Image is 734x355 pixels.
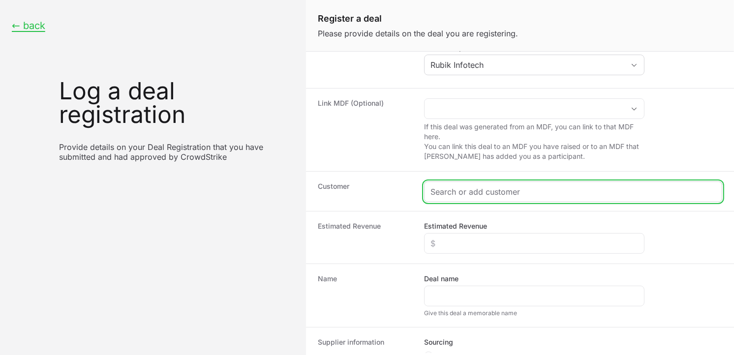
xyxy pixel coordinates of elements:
[318,12,722,26] h1: Register a deal
[59,79,294,126] h1: Log a deal registration
[430,237,638,249] input: $
[624,99,644,118] div: Open
[318,181,412,201] dt: Customer
[318,221,412,254] dt: Estimated Revenue
[424,274,459,284] label: Deal name
[318,43,412,78] dt: Partner
[318,98,412,161] dt: Link MDF (Optional)
[424,309,644,317] div: Give this deal a memorable name
[424,221,487,231] label: Estimated Revenue
[318,274,412,317] dt: Name
[59,142,294,162] p: Provide details on your Deal Registration that you have submitted and had approved by CrowdStrike
[424,122,644,161] p: If this deal was generated from an MDF, you can link to that MDF here. You can link this deal to ...
[12,20,45,32] button: ← back
[624,55,644,75] div: Open
[430,186,716,198] input: Search or add customer
[424,337,453,347] legend: Sourcing
[318,28,722,39] p: Please provide details on the deal you are registering.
